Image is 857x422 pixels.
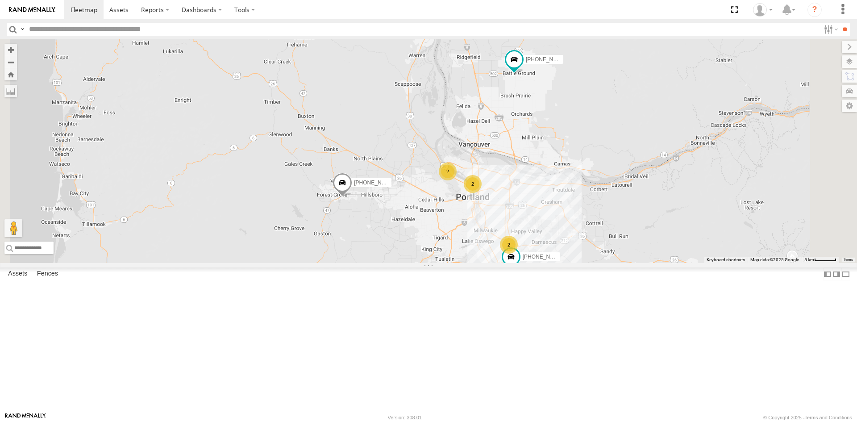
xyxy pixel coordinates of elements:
[750,257,799,262] span: Map data ©2025 Google
[523,253,571,259] span: [PHONE_NUMBER]
[19,23,26,36] label: Search Query
[354,180,402,186] span: [PHONE_NUMBER]
[388,415,422,420] div: Version: 308.01
[844,258,853,262] a: Terms (opens in new tab)
[439,163,457,180] div: 2
[832,267,841,280] label: Dock Summary Table to the Right
[33,268,62,280] label: Fences
[5,413,46,422] a: Visit our Website
[807,3,822,17] i: ?
[526,56,574,63] span: [PHONE_NUMBER]
[841,267,850,280] label: Hide Summary Table
[750,3,776,17] div: Dwayne Rieks
[763,415,852,420] div: © Copyright 2025 -
[804,257,814,262] span: 5 km
[4,85,17,97] label: Measure
[842,100,857,112] label: Map Settings
[4,68,17,80] button: Zoom Home
[9,7,55,13] img: rand-logo.svg
[805,415,852,420] a: Terms and Conditions
[802,257,839,263] button: Map Scale: 5 km per 46 pixels
[823,267,832,280] label: Dock Summary Table to the Left
[4,219,22,237] button: Drag Pegman onto the map to open Street View
[707,257,745,263] button: Keyboard shortcuts
[4,56,17,68] button: Zoom out
[820,23,840,36] label: Search Filter Options
[500,236,518,254] div: 2
[464,175,482,193] div: 2
[4,44,17,56] button: Zoom in
[4,268,32,280] label: Assets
